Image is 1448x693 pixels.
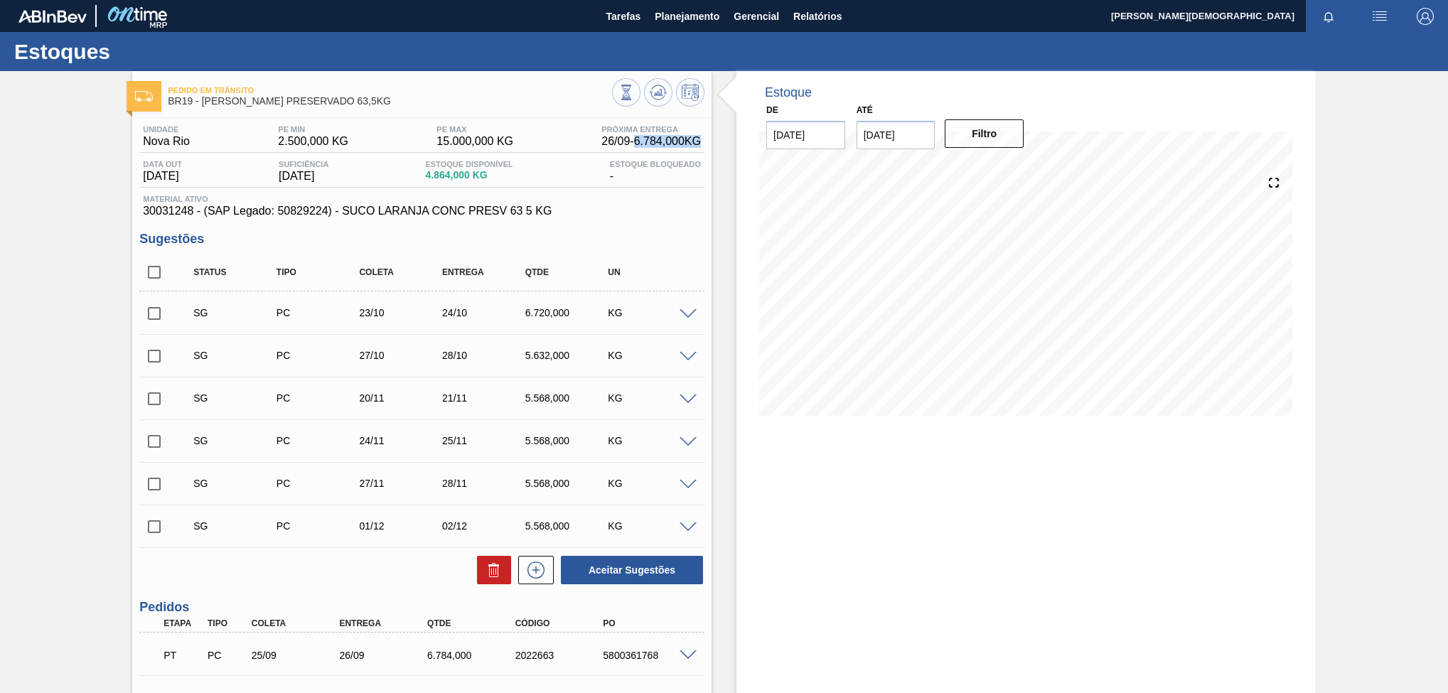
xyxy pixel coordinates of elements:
h3: Sugestões [139,232,704,247]
h3: Pedidos [139,600,704,615]
input: dd/mm/yyyy [766,121,845,149]
button: Aceitar Sugestões [561,556,703,584]
div: KG [604,478,697,489]
span: Suficiência [279,160,328,168]
div: 28/11/2025 [439,478,532,489]
button: Atualizar Gráfico [644,78,672,107]
div: Qtde [522,267,615,277]
div: 5.632,000 [522,350,615,361]
label: Até [857,105,873,115]
div: Sugestão Criada [190,435,283,446]
span: [DATE] [143,170,182,183]
span: Estoque Disponível [425,160,513,168]
span: 26/09 - 6.784,000 KG [601,135,701,148]
div: 6.720,000 [522,307,615,318]
div: KG [604,307,697,318]
button: Filtro [945,119,1024,148]
div: 20/11/2025 [355,392,449,404]
span: Unidade [143,125,190,134]
div: Sugestão Criada [190,478,283,489]
div: Entrega [336,618,434,628]
div: 5.568,000 [522,435,615,446]
div: 21/11/2025 [439,392,532,404]
div: Tipo [273,267,366,277]
button: Visão Geral dos Estoques [612,78,640,107]
div: 5.568,000 [522,392,615,404]
div: KG [604,435,697,446]
img: Logout [1417,8,1434,25]
div: Pedido de Compra [204,650,250,661]
span: [DATE] [279,170,328,183]
div: Estoque [765,85,812,100]
span: Próxima Entrega [601,125,701,134]
span: Gerencial [734,8,779,25]
div: KG [604,350,697,361]
div: Aceitar Sugestões [554,554,704,586]
img: Ícone [135,91,153,102]
div: Coleta [355,267,449,277]
div: 5.568,000 [522,520,615,532]
img: userActions [1371,8,1388,25]
div: 28/10/2025 [439,350,532,361]
div: Pedido em Trânsito [160,640,206,671]
span: Nova Rio [143,135,190,148]
div: Etapa [160,618,206,628]
div: 02/12/2025 [439,520,532,532]
span: 15.000,000 KG [436,135,513,148]
div: Pedido de Compra [273,478,366,489]
div: 23/10/2025 [355,307,449,318]
div: PO [599,618,698,628]
span: Planejamento [655,8,719,25]
div: 25/09/2025 [248,650,347,661]
div: Tipo [204,618,250,628]
p: PT [163,650,203,661]
div: Entrega [439,267,532,277]
div: Nova sugestão [511,556,554,584]
div: 24/11/2025 [355,435,449,446]
div: 6.784,000 [424,650,522,661]
div: UN [604,267,697,277]
input: dd/mm/yyyy [857,121,935,149]
div: Qtde [424,618,522,628]
span: 4.864,000 KG [425,170,513,181]
div: Pedido de Compra [273,350,366,361]
div: 27/11/2025 [355,478,449,489]
span: BR19 - SUCO LARANJA PRESERVADO 63,5KG [168,96,612,107]
div: Sugestão Criada [190,307,283,318]
div: Coleta [248,618,347,628]
div: 24/10/2025 [439,307,532,318]
div: Status [190,267,283,277]
div: Código [512,618,611,628]
span: Tarefas [606,8,640,25]
h1: Estoques [14,43,267,60]
span: 30031248 - (SAP Legado: 50829224) - SUCO LARANJA CONC PRESV 63 5 KG [143,205,701,217]
span: Pedido em Trânsito [168,86,612,95]
div: Pedido de Compra [273,435,366,446]
div: Pedido de Compra [273,392,366,404]
div: - [606,160,704,183]
div: Excluir Sugestões [470,556,511,584]
label: De [766,105,778,115]
div: Sugestão Criada [190,392,283,404]
span: Data out [143,160,182,168]
span: 2.500,000 KG [278,135,348,148]
div: 5.568,000 [522,478,615,489]
span: Relatórios [793,8,842,25]
button: Programar Estoque [676,78,704,107]
button: Notificações [1306,6,1351,26]
div: KG [604,392,697,404]
div: KG [604,520,697,532]
div: 2022663 [512,650,611,661]
div: Pedido de Compra [273,520,366,532]
div: Pedido de Compra [273,307,366,318]
span: Estoque Bloqueado [610,160,701,168]
div: 27/10/2025 [355,350,449,361]
div: 01/12/2025 [355,520,449,532]
span: PE MIN [278,125,348,134]
span: Material ativo [143,195,701,203]
div: Sugestão Criada [190,520,283,532]
span: PE MAX [436,125,513,134]
img: TNhmsLtSVTkK8tSr43FrP2fwEKptu5GPRR3wAAAABJRU5ErkJggg== [18,10,87,23]
div: 26/09/2025 [336,650,434,661]
div: Sugestão Criada [190,350,283,361]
